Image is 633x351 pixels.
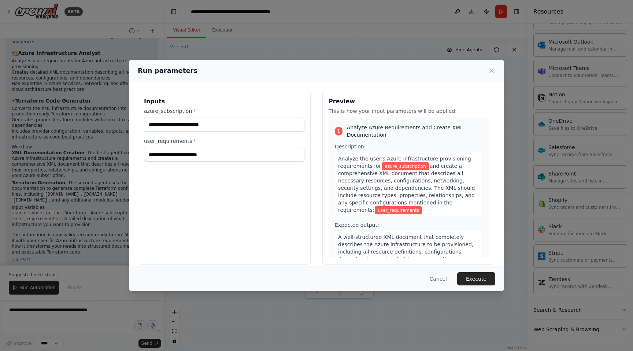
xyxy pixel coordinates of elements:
h3: Preview [329,97,489,106]
span: Variable: user_requirements [375,206,422,214]
span: Variable: azure_subscription [382,162,429,170]
span: A well-structured XML document that completely describes the Azure infrastructure to be provision... [338,234,473,269]
span: Analyze the user's Azure infrastructure provisioning requirements for [338,156,471,169]
span: and create a comprehensive XML document that describes all necessary resources, configurations, n... [338,163,475,213]
span: Expected output: [335,222,379,228]
span: Description: [335,144,366,149]
label: azure_subscription [144,107,304,115]
p: This is how your input parameters will be applied: [329,107,489,115]
label: user_requirements [144,137,304,145]
button: Execute [457,272,495,285]
h3: Inputs [144,97,304,106]
span: Analyze Azure Requirements and Create XML Documentation [347,124,483,138]
div: 1 [335,127,343,136]
h2: Run parameters [138,66,197,76]
button: Cancel [424,272,453,285]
